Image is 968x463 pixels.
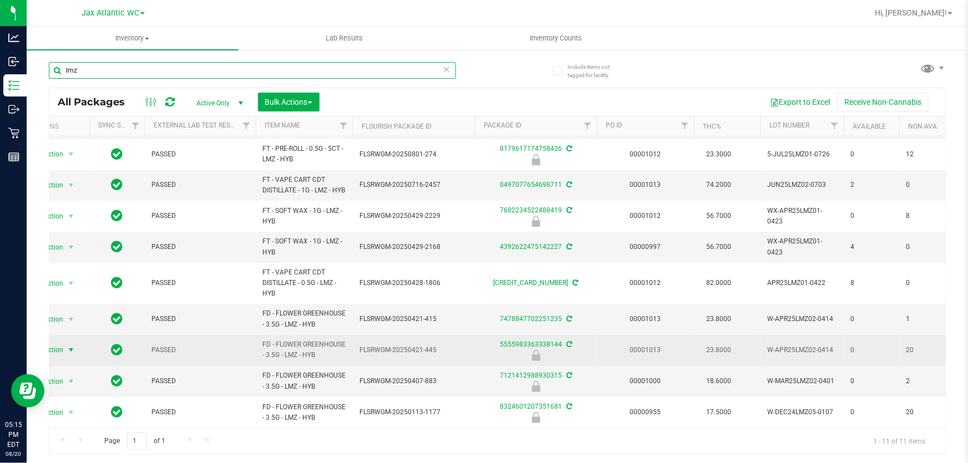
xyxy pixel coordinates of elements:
inline-svg: Analytics [8,32,19,43]
span: Sync from Compliance System [565,206,572,214]
span: 0 [906,180,948,190]
a: Filter [335,116,353,135]
span: In Sync [112,177,123,192]
p: 05:15 PM EDT [5,420,22,450]
a: Filter [579,116,597,135]
span: Sync from Compliance System [565,315,572,323]
a: Filter [676,116,694,135]
span: Inventory Counts [515,33,597,43]
span: 56.7000 [701,208,737,224]
span: PASSED [151,314,249,324]
button: Receive Non-Cannabis [837,93,929,111]
span: PASSED [151,376,249,386]
span: Sync from Compliance System [565,181,572,189]
span: Sync from Compliance System [565,372,572,379]
span: 0 [850,211,893,221]
span: 1 [906,314,948,324]
span: FLSRWGM-20250407-883 [359,376,468,386]
span: WX-APR25LMZ01-0423 [767,236,837,257]
span: FT - PRE-ROLL - 0.5G - 5CT - LMZ - HYB [262,144,346,165]
span: Inventory [27,33,239,43]
span: select [64,208,78,224]
inline-svg: Inbound [8,56,19,67]
span: select [64,342,78,358]
span: W-MAR25LMZ02-0401 [767,376,837,386]
span: Lab Results [311,33,378,43]
a: 00001012 [630,150,661,158]
span: PASSED [151,149,249,160]
span: FT - SOFT WAX - 1G - LMZ - HYB [262,236,346,257]
a: 00001012 [630,279,661,287]
a: Inventory [27,27,239,50]
span: 0 [850,314,893,324]
span: FLSRWGM-20250428-1806 [359,278,468,288]
span: 5-JUL25LMZ01-0726 [767,149,837,160]
span: All Packages [58,96,136,108]
span: select [64,276,78,291]
span: PASSED [151,211,249,221]
a: External Lab Test Result [154,121,241,129]
a: Lab Results [239,27,450,50]
span: 8 [850,278,893,288]
a: 00001013 [630,181,661,189]
a: 00000997 [630,243,661,251]
span: 0 [906,242,948,252]
div: Actions [31,123,85,130]
a: 5555983363338144 [500,340,562,348]
a: Item Name [265,121,300,129]
span: FT - SOFT WAX - 1G - LMZ - HYB [262,206,346,227]
a: [CREDIT_CARD_NUMBER] [494,279,569,287]
span: Hi, [PERSON_NAME]! [875,8,947,17]
span: In Sync [112,275,123,291]
span: 0 [850,149,893,160]
span: W-APR25LMZ02-0414 [767,345,837,355]
a: Flourish Package ID [362,123,432,130]
a: 7478847702251235 [500,315,562,323]
a: 00001013 [630,315,661,323]
span: 82.0000 [701,275,737,291]
span: select [64,312,78,327]
span: Bulk Actions [265,98,312,106]
span: Include items not tagged for facility [567,63,623,79]
span: In Sync [112,239,123,255]
a: Available [853,123,886,130]
span: W-DEC24LMZ05-0107 [767,407,837,418]
span: select [64,405,78,420]
span: PASSED [151,345,249,355]
span: 20 [906,345,948,355]
span: Sync from Compliance System [565,243,572,251]
span: 17.5000 [701,404,737,420]
span: Sync from Compliance System [571,279,579,287]
span: PASSED [151,407,249,418]
span: 12 [906,149,948,160]
a: 00000955 [630,408,661,416]
span: 0 [850,345,893,355]
a: 4392622475142227 [500,243,562,251]
span: WX-APR25LMZ01-0423 [767,206,837,227]
span: Jax Atlantic WC [82,8,139,18]
a: 00001000 [630,377,661,385]
span: 23.3000 [701,146,737,162]
span: FD - FLOWER GREENHOUSE - 3.5G - LMZ - HYB [262,339,346,360]
span: 8 [906,211,948,221]
p: 08/20 [5,450,22,458]
span: In Sync [112,404,123,420]
span: In Sync [112,373,123,389]
span: JUN25LMZ02-0703 [767,180,837,190]
input: 1 [127,433,147,450]
div: Newly Received [473,216,599,227]
span: FT - VAPE CART CDT DISTILLATE - 1G - LMZ - HYB [262,175,346,196]
span: 18.6000 [701,373,737,389]
a: Inventory Counts [450,27,662,50]
a: Filter [825,116,844,135]
span: select [64,146,78,162]
iframe: Resource center [11,374,44,408]
span: 0 [850,376,893,386]
span: PASSED [151,242,249,252]
span: FD - FLOWER GREENHOUSE - 3.5G - LMZ - HYB [262,370,346,391]
span: Sync from Compliance System [565,403,572,410]
a: 7682234522488419 [500,206,562,214]
span: 74.2000 [701,177,737,193]
span: FD - FLOWER GREENHOUSE - 3.5G - LMZ - HYB [262,308,346,329]
a: Filter [237,116,256,135]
